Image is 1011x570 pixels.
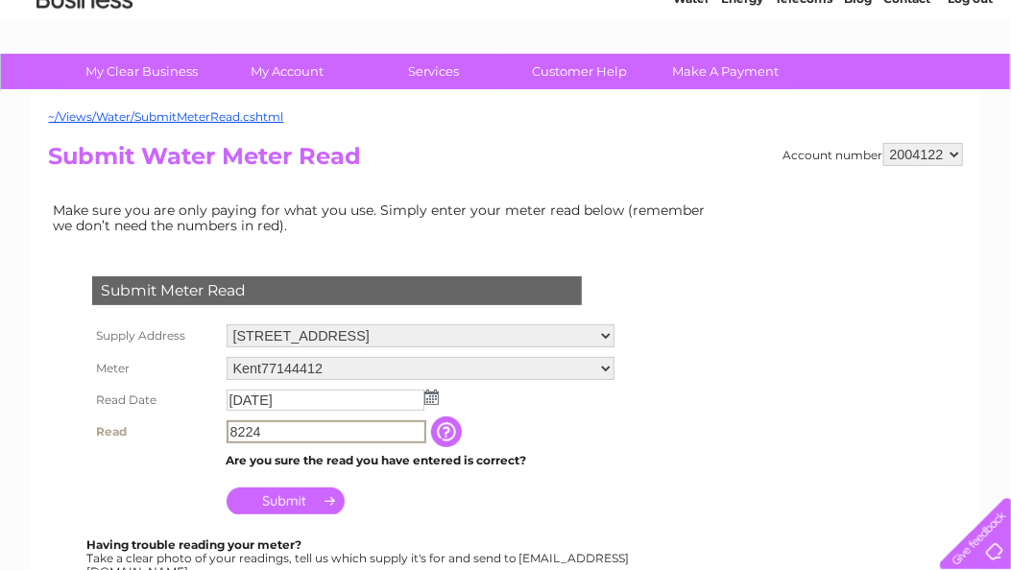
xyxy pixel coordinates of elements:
a: Services [354,54,513,89]
a: My Clear Business [62,54,221,89]
th: Meter [87,352,222,385]
input: Information [431,416,466,447]
th: Supply Address [87,320,222,352]
a: ~/Views/Water/SubmitMeterRead.cshtml [49,109,284,124]
div: Account number [783,143,963,166]
a: My Account [208,54,367,89]
a: Energy [721,82,763,96]
a: Make A Payment [646,54,805,89]
th: Read Date [87,385,222,416]
a: Telecoms [775,82,832,96]
img: ... [424,390,439,405]
img: logo.png [36,50,133,108]
a: Water [673,82,710,96]
td: Are you sure the read you have entered is correct? [222,448,619,473]
th: Read [87,416,222,448]
a: 0333 014 3131 [649,10,782,34]
a: Log out [948,82,993,96]
b: Having trouble reading your meter? [87,537,302,552]
td: Make sure you are only paying for what you use. Simply enter your meter read below (remember we d... [49,198,721,238]
a: Customer Help [500,54,659,89]
a: Blog [844,82,872,96]
h2: Submit Water Meter Read [49,143,963,179]
div: Submit Meter Read [92,276,582,305]
input: Submit [227,487,345,514]
div: Clear Business is a trading name of Verastar Limited (registered in [GEOGRAPHIC_DATA] No. 3667643... [53,11,960,93]
a: Contact [883,82,930,96]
